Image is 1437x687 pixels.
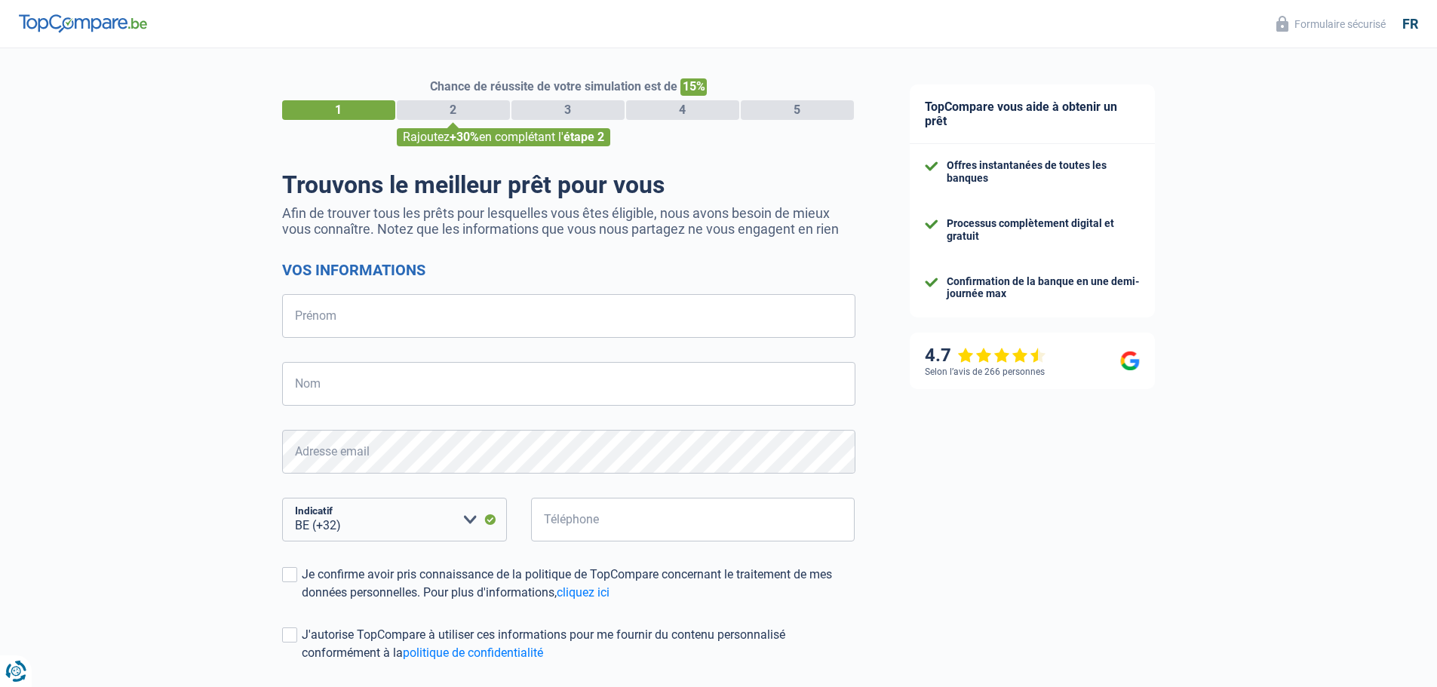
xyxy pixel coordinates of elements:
div: Je confirme avoir pris connaissance de la politique de TopCompare concernant le traitement de mes... [302,566,855,602]
div: Processus complètement digital et gratuit [947,217,1140,243]
div: J'autorise TopCompare à utiliser ces informations pour me fournir du contenu personnalisé conform... [302,626,855,662]
div: 4.7 [925,345,1046,367]
div: Rajoutez en complétant l' [397,128,610,146]
p: Afin de trouver tous les prêts pour lesquelles vous êtes éligible, nous avons besoin de mieux vou... [282,205,855,237]
span: Chance de réussite de votre simulation est de [430,79,677,94]
a: cliquez ici [557,585,609,600]
div: 5 [741,100,854,120]
span: étape 2 [563,130,604,144]
div: 1 [282,100,395,120]
input: 401020304 [531,498,855,541]
div: 2 [397,100,510,120]
h1: Trouvons le meilleur prêt pour vous [282,170,855,199]
div: fr [1402,16,1418,32]
div: TopCompare vous aide à obtenir un prêt [910,84,1155,144]
button: Formulaire sécurisé [1267,11,1395,36]
div: Confirmation de la banque en une demi-journée max [947,275,1140,301]
span: 15% [680,78,707,96]
img: TopCompare Logo [19,14,147,32]
div: Selon l’avis de 266 personnes [925,367,1045,377]
h2: Vos informations [282,261,855,279]
div: 4 [626,100,739,120]
a: politique de confidentialité [403,646,543,660]
span: +30% [450,130,479,144]
div: Offres instantanées de toutes les banques [947,159,1140,185]
div: 3 [511,100,625,120]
